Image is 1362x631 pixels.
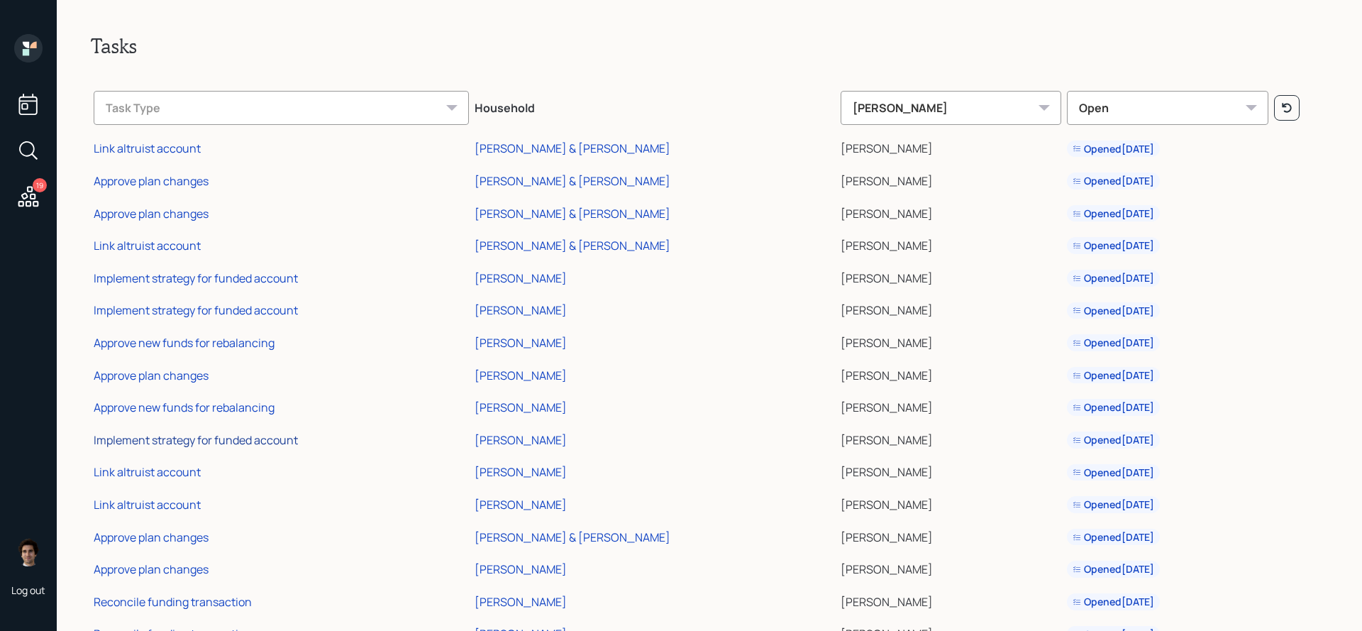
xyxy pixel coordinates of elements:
[91,34,1328,58] h2: Tasks
[838,454,1064,487] td: [PERSON_NAME]
[1073,433,1154,447] div: Opened [DATE]
[1073,595,1154,609] div: Opened [DATE]
[1073,304,1154,318] div: Opened [DATE]
[838,583,1064,616] td: [PERSON_NAME]
[838,551,1064,583] td: [PERSON_NAME]
[94,368,209,383] div: Approve plan changes
[472,81,837,131] th: Household
[94,561,209,577] div: Approve plan changes
[1073,498,1154,512] div: Opened [DATE]
[838,357,1064,390] td: [PERSON_NAME]
[1067,91,1268,125] div: Open
[475,464,567,480] div: [PERSON_NAME]
[838,260,1064,292] td: [PERSON_NAME]
[475,141,670,156] div: [PERSON_NAME] & [PERSON_NAME]
[475,206,670,221] div: [PERSON_NAME] & [PERSON_NAME]
[94,464,201,480] div: Link altruist account
[838,195,1064,228] td: [PERSON_NAME]
[838,519,1064,552] td: [PERSON_NAME]
[94,141,201,156] div: Link altruist account
[475,368,567,383] div: [PERSON_NAME]
[1073,562,1154,576] div: Opened [DATE]
[475,561,567,577] div: [PERSON_NAME]
[94,206,209,221] div: Approve plan changes
[94,594,252,610] div: Reconcile funding transaction
[94,497,201,512] div: Link altruist account
[838,486,1064,519] td: [PERSON_NAME]
[475,432,567,448] div: [PERSON_NAME]
[475,270,567,286] div: [PERSON_NAME]
[475,238,670,253] div: [PERSON_NAME] & [PERSON_NAME]
[475,594,567,610] div: [PERSON_NAME]
[475,335,567,351] div: [PERSON_NAME]
[1073,466,1154,480] div: Opened [DATE]
[11,583,45,597] div: Log out
[475,173,670,189] div: [PERSON_NAME] & [PERSON_NAME]
[94,530,209,545] div: Approve plan changes
[94,91,469,125] div: Task Type
[838,163,1064,195] td: [PERSON_NAME]
[1073,207,1154,221] div: Opened [DATE]
[94,335,275,351] div: Approve new funds for rebalancing
[33,178,47,192] div: 19
[94,173,209,189] div: Approve plan changes
[475,400,567,415] div: [PERSON_NAME]
[94,238,201,253] div: Link altruist account
[475,530,670,545] div: [PERSON_NAME] & [PERSON_NAME]
[1073,142,1154,156] div: Opened [DATE]
[1073,530,1154,544] div: Opened [DATE]
[94,432,298,448] div: Implement strategy for funded account
[838,131,1064,163] td: [PERSON_NAME]
[838,292,1064,325] td: [PERSON_NAME]
[841,91,1061,125] div: [PERSON_NAME]
[1073,336,1154,350] div: Opened [DATE]
[1073,368,1154,383] div: Opened [DATE]
[838,389,1064,422] td: [PERSON_NAME]
[1073,174,1154,188] div: Opened [DATE]
[475,497,567,512] div: [PERSON_NAME]
[1073,400,1154,415] div: Opened [DATE]
[838,422,1064,454] td: [PERSON_NAME]
[94,302,298,318] div: Implement strategy for funded account
[14,538,43,566] img: harrison-schaefer-headshot-2.png
[475,302,567,318] div: [PERSON_NAME]
[838,324,1064,357] td: [PERSON_NAME]
[94,270,298,286] div: Implement strategy for funded account
[1073,238,1154,253] div: Opened [DATE]
[1073,271,1154,285] div: Opened [DATE]
[94,400,275,415] div: Approve new funds for rebalancing
[838,227,1064,260] td: [PERSON_NAME]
